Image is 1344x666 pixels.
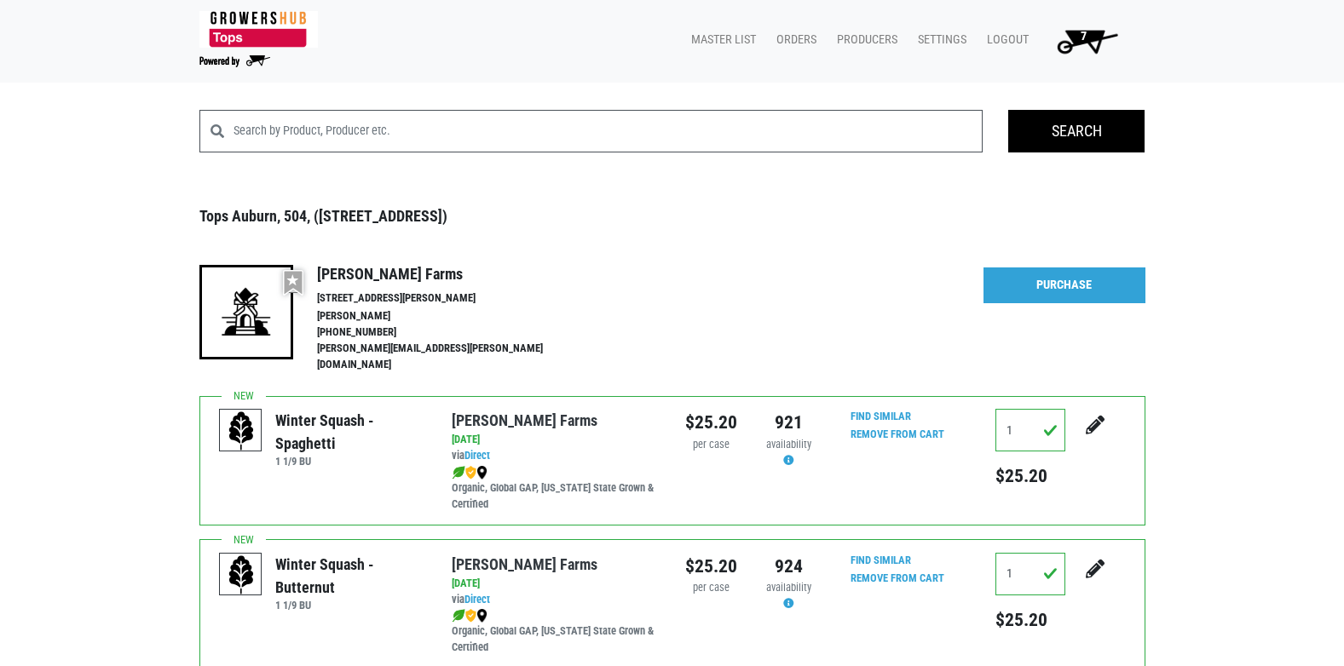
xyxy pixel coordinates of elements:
[275,409,426,455] div: Winter Squash - Spaghetti
[317,341,580,373] li: [PERSON_NAME][EMAIL_ADDRESS][PERSON_NAME][DOMAIN_NAME]
[199,265,293,359] img: 19-7441ae2ccb79c876ff41c34f3bd0da69.png
[317,290,580,307] li: [STREET_ADDRESS][PERSON_NAME]
[465,609,476,623] img: safety-e55c860ca8c00a9c171001a62a92dabd.png
[199,207,1145,226] h3: Tops Auburn, 504, ([STREET_ADDRESS])
[220,410,262,452] img: placeholder-variety-43d6402dacf2d531de610a020419775a.svg
[465,466,476,479] img: safety-e55c860ca8c00a9c171001a62a92dabd.png
[275,599,426,611] h6: 1 1/9 BU
[904,24,973,56] a: Settings
[995,465,1065,487] h5: $25.20
[995,553,1065,595] input: Qty
[452,555,597,573] a: [PERSON_NAME] Farms
[452,607,659,656] div: Organic, Global GAP, [US_STATE] State Grown & Certified
[452,432,659,448] div: [DATE]
[973,24,1035,56] a: Logout
[452,576,659,592] div: [DATE]
[275,455,426,468] h6: 1 1/9 BU
[851,410,911,422] a: Find Similar
[452,592,659,608] div: via
[464,593,490,606] a: Direct
[685,553,737,580] div: $25.20
[685,409,737,436] div: $25.20
[220,554,262,596] img: placeholder-variety-43d6402dacf2d531de610a020419775a.svg
[275,553,426,599] div: Winter Squash - Butternut
[685,580,737,596] div: per case
[464,449,490,462] a: Direct
[823,24,904,56] a: Producers
[766,438,811,451] span: availability
[685,437,737,453] div: per case
[452,448,659,464] div: via
[766,581,811,594] span: availability
[1035,24,1132,58] a: 7
[452,609,465,623] img: leaf-e5c59151409436ccce96b2ca1b28e03c.png
[452,466,465,479] img: leaf-e5c59151409436ccce96b2ca1b28e03c.png
[199,55,270,67] img: Powered by Big Wheelbarrow
[317,308,580,324] li: [PERSON_NAME]
[1008,110,1145,152] input: Search
[851,554,911,566] a: Find Similar
[763,24,823,56] a: Orders
[678,24,763,56] a: Master List
[1049,24,1125,58] img: Cart
[840,569,955,588] input: Remove From Cart
[234,110,983,152] input: Search by Product, Producer etc.
[476,609,487,623] img: map_marker-0e94453035b3232a4d21701695807de9.png
[995,409,1065,451] input: Qty
[476,466,487,479] img: map_marker-0e94453035b3232a4d21701695807de9.png
[199,11,318,48] img: 279edf242af8f9d49a69d9d2afa010fb.png
[452,411,597,429] a: [PERSON_NAME] Farms
[317,324,580,341] li: [PHONE_NUMBER]
[983,267,1145,303] a: Purchase
[763,553,815,580] div: 924
[763,409,815,436] div: 921
[840,425,955,445] input: Remove From Cart
[452,464,659,513] div: Organic, Global GAP, [US_STATE] State Grown & Certified
[1081,29,1087,43] span: 7
[995,609,1065,631] h5: $25.20
[317,265,580,284] h4: [PERSON_NAME] Farms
